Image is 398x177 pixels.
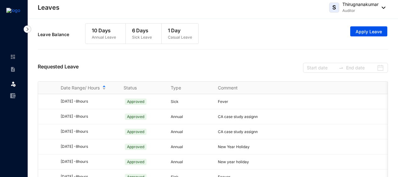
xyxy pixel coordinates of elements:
span: Approved [125,129,146,135]
div: [DATE] - 8 hours [61,129,116,135]
span: Fever [218,99,228,104]
p: Annual [171,159,210,165]
p: Requested Leave [38,63,79,73]
p: Auditor [342,8,379,14]
span: CA case study assignment review [218,114,278,119]
th: Type [163,82,210,94]
span: New year holiday [218,159,249,164]
div: [DATE] - 8 hours [61,114,116,120]
span: swap-right [339,65,344,70]
p: 10 Days [92,27,116,34]
p: Thirugnanakumar [342,1,379,8]
div: [DATE] - 8 hours [61,99,116,105]
p: Annual [171,129,210,135]
img: nav-icon-right.af6afadce00d159da59955279c43614e.svg [24,25,31,33]
img: dropdown-black.8e83cc76930a90b1a4fdb6d089b7bf3a.svg [379,7,385,9]
th: Status [116,82,163,94]
span: Date Range/ Hours [61,85,100,91]
span: CA case study assignment review. [218,129,279,134]
li: Contracts [5,63,20,76]
img: logo [6,8,20,13]
input: Start date [307,64,336,71]
span: Approved [125,144,146,150]
p: Casual Leave [168,34,192,40]
input: End date [346,64,375,71]
p: Sick [171,99,210,105]
img: home-unselected.a29eae3204392db15eaf.svg [10,54,16,60]
div: [DATE] - 8 hours [61,159,116,165]
p: Leaves [38,3,59,12]
img: leave.99b8a76c7fa76a53782d.svg [10,81,16,87]
span: Approved [125,159,146,165]
span: Apply Leave [356,29,382,35]
p: Annual Leave [92,34,116,40]
p: Annual [171,114,210,120]
img: expense-unselected.2edcf0507c847f3e9e96.svg [10,93,16,99]
li: Home [5,51,20,63]
li: Expenses [5,89,20,102]
p: 1 Day [168,27,192,34]
p: Annual [171,144,210,150]
span: Approved [125,99,146,105]
p: 6 Days [132,27,152,34]
th: Comment [210,82,257,94]
img: contract-unselected.99e2b2107c0a7dd48938.svg [10,67,16,72]
span: S [332,5,336,10]
button: Apply Leave [350,26,387,36]
span: Approved [125,114,146,120]
p: Sick Leave [132,34,152,40]
div: [DATE] - 8 hours [61,144,116,150]
p: Leave Balance [38,31,85,38]
span: New Year Holiday [218,144,250,149]
span: to [339,65,344,70]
